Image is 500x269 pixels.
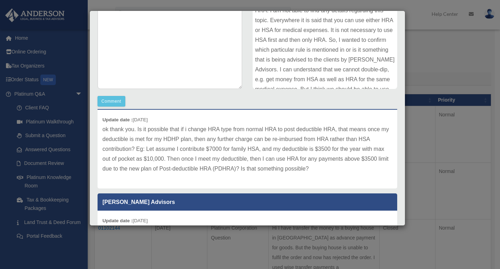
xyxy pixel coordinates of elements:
[102,218,148,223] small: [DATE]
[102,117,133,122] b: Update date :
[102,117,148,122] small: [DATE]
[102,124,392,174] p: ok thank you. Is it possible that if i change HRA type from normal HRA to post deductible HRA, th...
[102,218,133,223] b: Update date :
[98,96,125,107] button: Comment
[98,193,397,211] p: [PERSON_NAME] Advisors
